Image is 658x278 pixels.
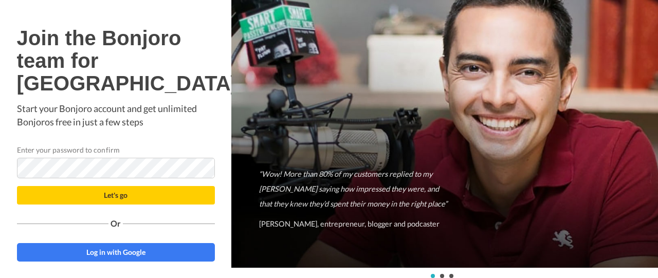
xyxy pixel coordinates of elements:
p: [PERSON_NAME], entrepreneur, blogger and podcaster [259,216,452,231]
label: Enter your password to confirm [17,144,120,155]
h1: Join the Bonjoro team for [17,27,215,95]
span: Let's go [104,191,127,199]
button: Let's go [17,186,215,205]
p: Start your Bonjoro account and get unlimited Bonjoros free in just a few steps [17,102,215,128]
b: [GEOGRAPHIC_DATA] [17,72,238,95]
span: Log in with Google [86,248,145,256]
p: “Wow! More than 80% of my customers replied to my [PERSON_NAME] saying how impressed they were, a... [259,166,452,211]
a: Log in with Google [17,243,215,262]
span: Or [108,220,123,227]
